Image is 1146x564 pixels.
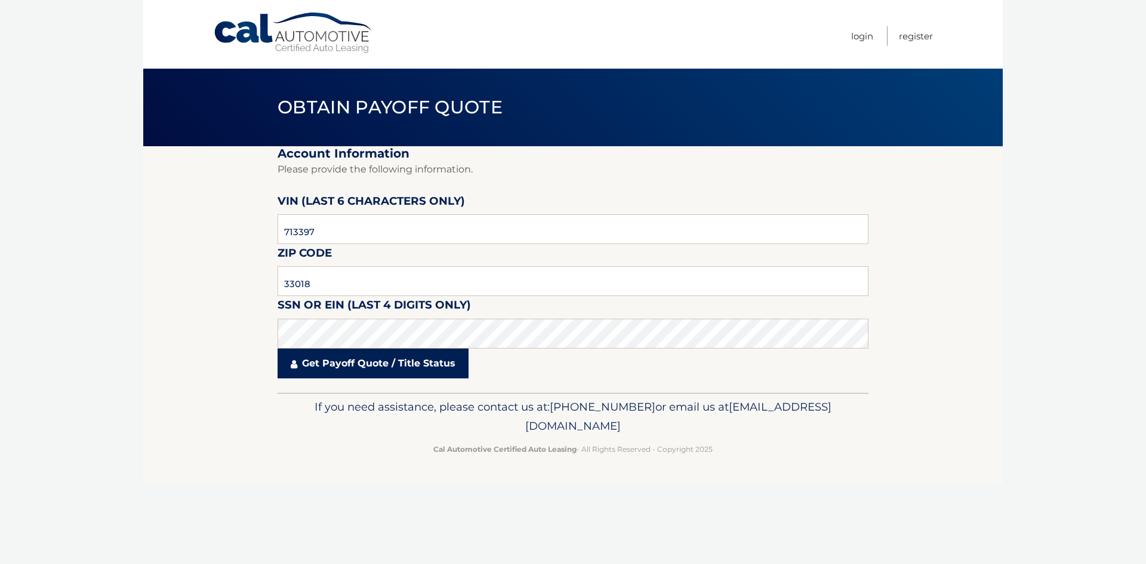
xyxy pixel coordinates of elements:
h2: Account Information [278,146,868,161]
p: If you need assistance, please contact us at: or email us at [285,397,861,436]
label: SSN or EIN (last 4 digits only) [278,296,471,318]
span: [PHONE_NUMBER] [550,400,655,414]
strong: Cal Automotive Certified Auto Leasing [433,445,577,454]
p: Please provide the following information. [278,161,868,178]
label: VIN (last 6 characters only) [278,192,465,214]
a: Cal Automotive [213,12,374,54]
a: Login [851,26,873,46]
a: Get Payoff Quote / Title Status [278,349,469,378]
span: Obtain Payoff Quote [278,96,503,118]
label: Zip Code [278,244,332,266]
p: - All Rights Reserved - Copyright 2025 [285,443,861,455]
a: Register [899,26,933,46]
